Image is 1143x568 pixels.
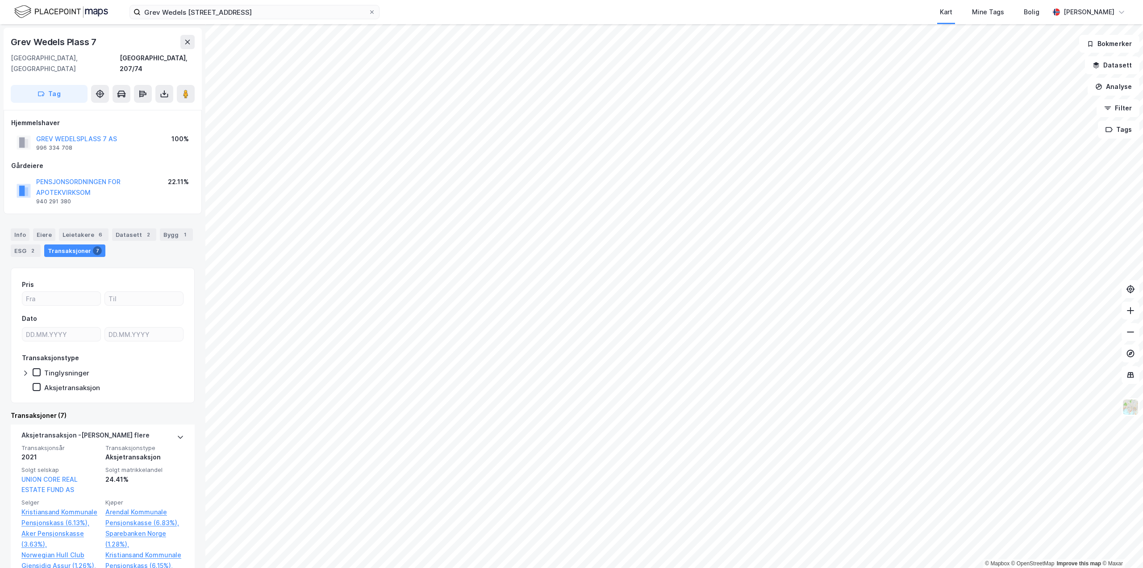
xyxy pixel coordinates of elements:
a: UNION CORE REAL ESTATE FUND AS [21,475,78,494]
img: logo.f888ab2527a4732fd821a326f86c7f29.svg [14,4,108,20]
a: Mapbox [985,560,1010,567]
div: Eiere [33,228,55,241]
div: 22.11% [168,177,189,187]
input: Søk på adresse, matrikkel, gårdeiere, leietakere eller personer [141,5,368,19]
button: Filter [1097,99,1139,117]
button: Analyse [1088,78,1139,96]
div: 24.41% [105,474,184,485]
div: Info [11,228,29,241]
div: 940 291 380 [36,198,71,205]
button: Tag [11,85,88,103]
div: 7 [93,246,102,255]
a: Improve this map [1057,560,1101,567]
input: Fra [22,292,100,305]
span: Selger [21,499,100,506]
span: Solgt matrikkelandel [105,466,184,474]
button: Datasett [1085,56,1139,74]
div: Datasett [112,228,156,241]
div: Tinglysninger [44,369,89,377]
div: Grev Wedels Plass 7 [11,35,98,49]
img: Z [1122,399,1139,416]
div: Aksjetransaksjon [44,383,100,392]
div: Pris [22,279,34,290]
input: DD.MM.YYYY [22,328,100,341]
div: 2 [28,246,37,255]
div: Dato [22,313,37,324]
span: Solgt selskap [21,466,100,474]
div: 2 [144,230,153,239]
div: Aksjetransaksjon [105,452,184,463]
span: Transaksjonstype [105,444,184,452]
div: [PERSON_NAME] [1064,7,1114,17]
div: Transaksjoner (7) [11,410,195,421]
input: DD.MM.YYYY [105,328,183,341]
div: Bolig [1024,7,1039,17]
div: 2021 [21,452,100,463]
div: Leietakere [59,228,108,241]
button: Bokmerker [1079,35,1139,53]
span: Transaksjonsår [21,444,100,452]
span: Kjøper [105,499,184,506]
div: 1 [180,230,189,239]
div: Aksjetransaksjon - [PERSON_NAME] flere [21,430,150,444]
a: Aker Pensjonskasse (3.63%), [21,528,100,550]
div: Transaksjoner [44,244,105,257]
div: Mine Tags [972,7,1004,17]
div: [GEOGRAPHIC_DATA], [GEOGRAPHIC_DATA] [11,53,120,74]
div: Kart [940,7,952,17]
a: Kristiansand Kommunale Pensjonskass (6.13%), [21,507,100,528]
div: 100% [171,134,189,144]
iframe: Chat Widget [1098,525,1143,568]
div: Transaksjonstype [22,353,79,363]
a: Sparebanken Norge (1.28%), [105,528,184,550]
div: 6 [96,230,105,239]
input: Til [105,292,183,305]
div: 996 334 708 [36,144,72,151]
a: OpenStreetMap [1011,560,1055,567]
div: [GEOGRAPHIC_DATA], 207/74 [120,53,195,74]
button: Tags [1098,121,1139,139]
div: Gårdeiere [11,160,194,171]
div: ESG [11,244,41,257]
a: Arendal Kommunale Pensjonskasse (6.83%), [105,507,184,528]
div: Bygg [160,228,193,241]
div: Hjemmelshaver [11,118,194,128]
